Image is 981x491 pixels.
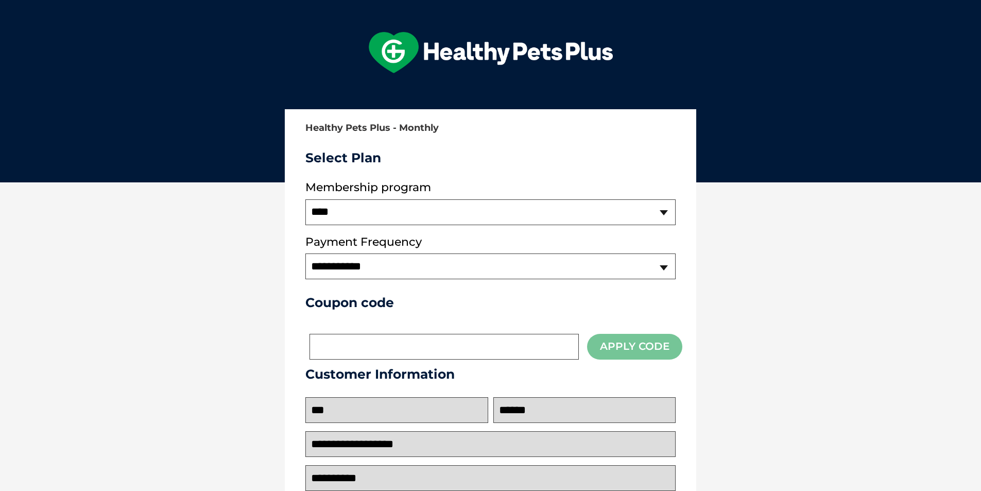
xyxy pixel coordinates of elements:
[305,235,422,249] label: Payment Frequency
[305,295,676,310] h3: Coupon code
[305,366,676,382] h3: Customer Information
[305,181,676,194] label: Membership program
[305,150,676,165] h3: Select Plan
[305,123,676,133] h2: Healthy Pets Plus - Monthly
[369,32,613,73] img: hpp-logo-landscape-green-white.png
[587,334,682,359] button: Apply Code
